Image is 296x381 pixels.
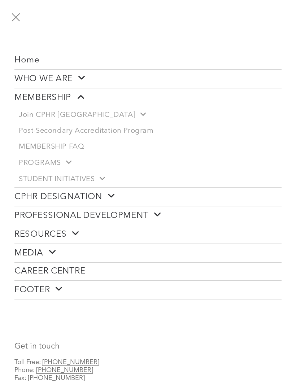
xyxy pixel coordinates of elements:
[14,244,282,262] a: MEDIA
[14,92,84,103] span: MEMBERSHIP
[6,8,25,27] button: menu
[14,206,282,225] a: PROFESSIONAL DEVELOPMENT
[14,155,282,171] a: PROGRAMS
[19,110,145,119] span: Join CPHR [GEOGRAPHIC_DATA]
[14,188,282,206] a: CPHR DESIGNATION
[14,263,282,280] a: CAREER CENTRE
[14,225,282,244] a: RESOURCES
[14,139,282,155] a: MEMBERSHIP FAQ
[14,52,282,69] a: Home
[14,171,282,187] a: STUDENT INITIATIVES
[19,143,84,151] span: MEMBERSHIP FAQ
[14,107,282,123] a: Join CPHR [GEOGRAPHIC_DATA]
[14,367,93,374] span: Phone:
[19,158,71,167] span: PROGRAMS
[14,342,60,350] font: Get in touch
[14,123,282,139] a: Post-Secondary Accreditation Program
[14,70,282,88] a: WHO WE ARE
[14,359,99,366] span: Toll Free:
[19,175,105,184] span: STUDENT INITIATIVES
[14,281,282,299] a: FOOTER
[19,127,154,135] span: Post-Secondary Accreditation Program
[14,88,282,107] a: MEMBERSHIP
